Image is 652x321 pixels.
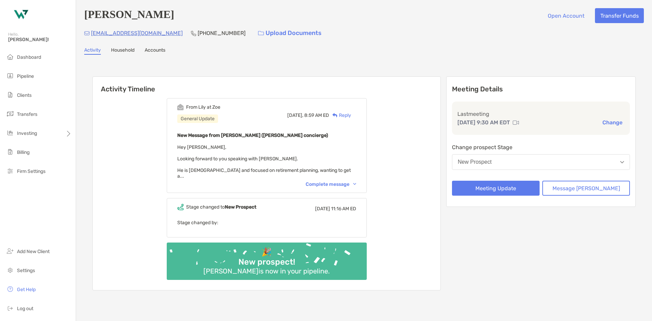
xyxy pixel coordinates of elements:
[452,154,630,170] button: New Prospect
[254,26,326,40] a: Upload Documents
[452,85,630,93] p: Meeting Details
[17,249,50,254] span: Add New Client
[620,161,624,163] img: Open dropdown arrow
[84,47,101,55] a: Activity
[8,3,33,27] img: Zoe Logo
[458,159,492,165] div: New Prospect
[84,8,174,23] h4: [PERSON_NAME]
[91,29,183,37] p: [EMAIL_ADDRESS][DOMAIN_NAME]
[6,167,14,175] img: firm-settings icon
[6,129,14,137] img: investing icon
[201,267,332,275] div: [PERSON_NAME] is now in your pipeline.
[17,54,41,60] span: Dashboard
[17,130,37,136] span: Investing
[457,110,624,118] p: Last meeting
[198,29,246,37] p: [PHONE_NUMBER]
[225,204,256,210] b: New Prospect
[186,204,256,210] div: Stage changed to
[145,47,165,55] a: Accounts
[17,149,30,155] span: Billing
[600,119,624,126] button: Change
[17,268,35,273] span: Settings
[17,306,33,311] span: Log out
[353,183,356,185] img: Chevron icon
[177,144,351,179] span: Hey [PERSON_NAME], Looking forward to you speaking with [PERSON_NAME]. He is [DEMOGRAPHIC_DATA] a...
[177,132,328,138] b: New Message from [PERSON_NAME] ([PERSON_NAME] concierge)
[315,206,330,212] span: [DATE]
[6,247,14,255] img: add_new_client icon
[111,47,134,55] a: Household
[542,181,630,196] button: Message [PERSON_NAME]
[542,8,590,23] button: Open Account
[6,110,14,118] img: transfers icon
[93,77,440,93] h6: Activity Timeline
[457,118,510,127] p: [DATE] 9:30 AM EDT
[306,181,356,187] div: Complete message
[186,104,220,110] div: From Lily at Zoe
[6,266,14,274] img: settings icon
[84,31,90,35] img: Email Icon
[17,73,34,79] span: Pipeline
[287,112,303,118] span: [DATE],
[329,112,351,119] div: Reply
[6,148,14,156] img: billing icon
[332,113,338,118] img: Reply icon
[236,257,298,267] div: New prospect!
[595,8,644,23] button: Transfer Funds
[331,206,356,212] span: 11:16 AM ED
[6,285,14,293] img: get-help icon
[6,53,14,61] img: dashboard icon
[452,143,630,151] p: Change prospect Stage
[452,181,540,196] button: Meeting Update
[6,304,14,312] img: logout icon
[17,168,46,174] span: Firm Settings
[177,218,356,227] p: Stage changed by:
[304,112,329,118] span: 8:59 AM ED
[8,37,72,42] span: [PERSON_NAME]!
[17,92,32,98] span: Clients
[191,31,196,36] img: Phone Icon
[513,120,519,125] img: communication type
[17,111,37,117] span: Transfers
[6,72,14,80] img: pipeline icon
[6,91,14,99] img: clients icon
[17,287,36,292] span: Get Help
[177,114,218,123] div: General Update
[167,243,367,274] img: Confetti
[258,31,264,36] img: button icon
[177,104,184,110] img: Event icon
[177,204,184,210] img: Event icon
[259,247,274,257] div: 🎉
